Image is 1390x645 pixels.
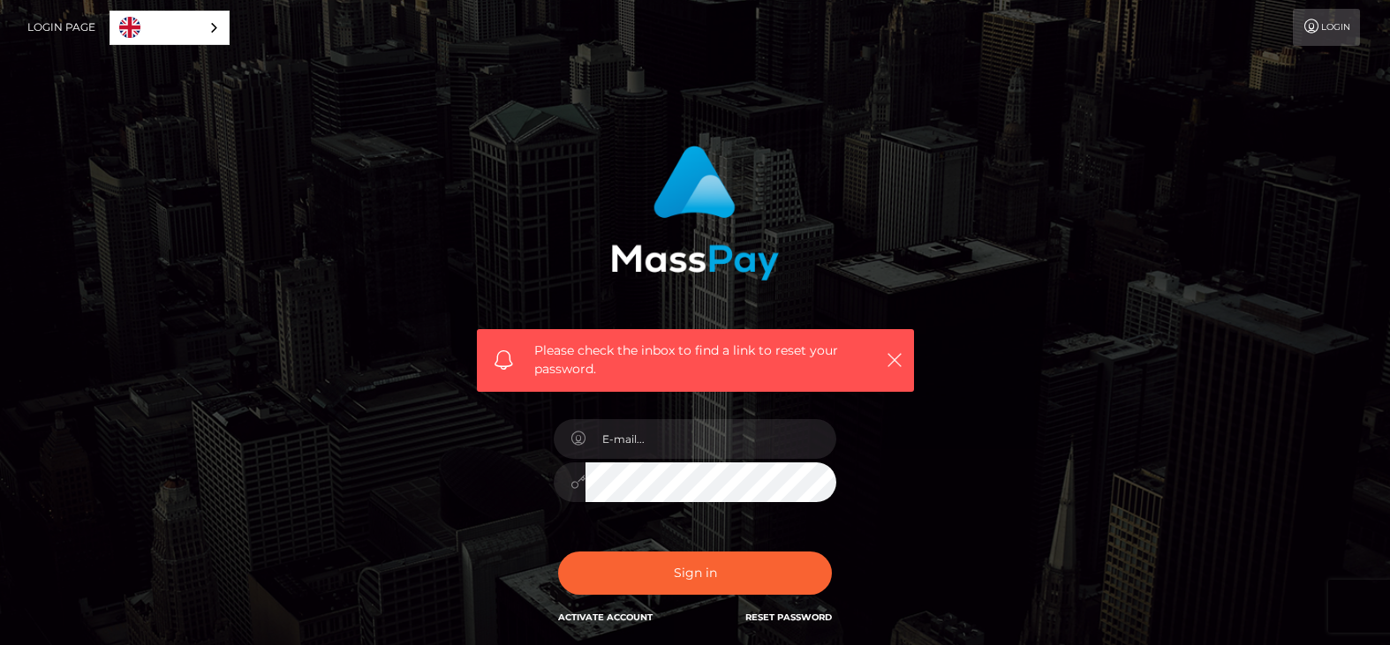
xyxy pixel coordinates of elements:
div: Language [110,11,230,45]
a: Reset Password [745,611,832,623]
a: English [110,11,229,44]
a: Activate Account [558,611,653,623]
aside: Language selected: English [110,11,230,45]
button: Sign in [558,551,832,595]
img: MassPay Login [611,146,779,281]
span: Please check the inbox to find a link to reset your password. [534,341,857,379]
a: Login Page [27,9,95,46]
input: E-mail... [585,419,836,459]
a: Login [1293,9,1360,46]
